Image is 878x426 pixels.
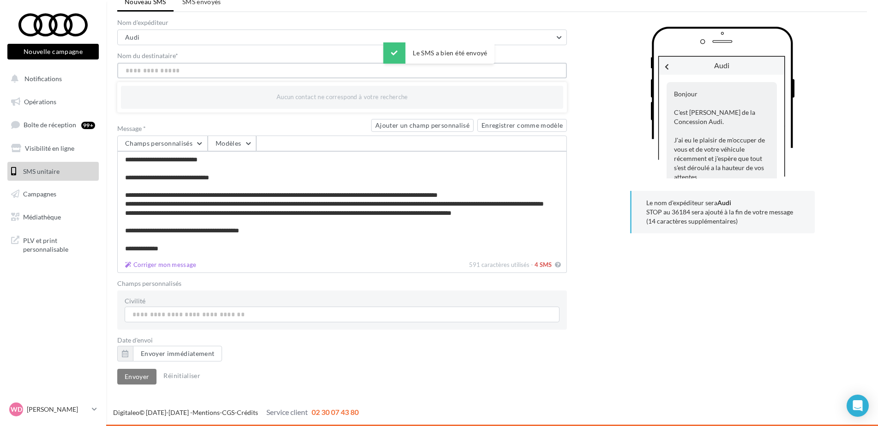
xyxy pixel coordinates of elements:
div: Le SMS a bien été envoyé [383,42,494,64]
span: Audi [125,33,139,41]
button: Réinitialiser [160,370,204,381]
span: Opérations [24,98,56,106]
div: 99+ [81,122,95,129]
span: Médiathèque [23,213,61,221]
a: PLV et print personnalisable [6,231,101,258]
label: Nom du destinataire [117,53,567,59]
label: Date d'envoi [117,337,567,343]
a: Opérations [6,92,101,112]
button: Champs personnalisés [117,136,208,151]
span: 4 SMS [535,261,552,268]
span: Notifications [24,75,62,83]
a: Crédits [237,408,258,416]
span: SMS unitaire [23,167,60,175]
span: Audi [714,61,729,70]
label: Nom d'expéditeur [117,19,567,26]
p: Le nom d'expéditeur sera STOP au 36184 sera ajouté à la fin de votre message (14 caractères suppl... [646,198,800,226]
a: Boîte de réception99+ [6,115,101,135]
a: SMS unitaire [6,162,101,181]
button: Nouvelle campagne [7,44,99,59]
div: Aucun contact ne correspond à votre recherche [121,86,563,109]
div: Bonjour C'est [PERSON_NAME] de la Concession Audi. J'ai eu le plaisir de m'occuper de vous et de ... [667,82,777,355]
span: Campagnes [23,190,56,198]
a: CGS [222,408,235,416]
a: Visibilité en ligne [6,139,101,158]
a: Médiathèque [6,207,101,227]
button: Envoyer immédiatement [133,346,222,361]
a: WD [PERSON_NAME] [7,401,99,418]
button: Corriger mon message 591 caractères utilisés - 4 SMS [553,259,563,271]
a: Digitaleo [113,408,139,416]
span: PLV et print personnalisable [23,234,95,254]
span: WD [11,405,22,414]
label: Message * [117,125,367,132]
button: Enregistrer comme modèle [477,119,567,132]
span: © [DATE]-[DATE] - - - [113,408,359,416]
button: Modèles [208,136,256,151]
button: Envoyer immédiatement [117,346,222,361]
div: Civilité [125,298,559,304]
a: Mentions [192,408,220,416]
button: Ajouter un champ personnalisé [371,119,474,132]
span: Visibilité en ligne [25,144,74,152]
span: 02 30 07 43 80 [312,408,359,416]
button: Notifications [6,69,97,89]
a: Campagnes [6,184,101,204]
label: Champs personnalisés [117,280,567,287]
b: Audi [717,199,731,207]
button: Audi [117,30,567,45]
div: Open Intercom Messenger [847,395,869,417]
button: 591 caractères utilisés - 4 SMS [121,259,200,271]
span: 591 caractères utilisés - [469,261,533,268]
button: Envoyer [117,369,156,385]
span: Boîte de réception [24,121,76,129]
p: [PERSON_NAME] [27,405,88,414]
span: Service client [266,408,308,416]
